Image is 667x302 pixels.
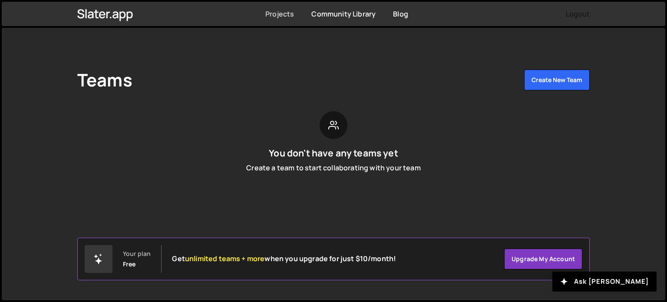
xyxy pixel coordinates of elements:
span: tart [305,163,322,173]
h2: You don't have any teams yet [269,148,398,159]
span: w [370,163,375,173]
a: Blog [393,9,408,19]
button: Ask [PERSON_NAME] [552,272,657,292]
span: aborating [323,163,368,173]
span: Cr [246,163,254,173]
button: Create New Team [524,70,590,90]
span: a to [246,163,420,173]
span: unlimited teams + more [185,254,265,263]
button: Logout [566,6,590,22]
a: Community Library [311,9,376,19]
span: eam [277,163,295,173]
span: y [386,163,390,173]
span: eam [403,163,421,173]
div: Free [123,261,136,268]
a: Upgrade my account [504,249,582,269]
h1: Teams [77,70,132,90]
span: eate [246,163,270,173]
h2: Get when you upgrade for just $10/month! [172,255,396,263]
span: ith [370,163,385,173]
a: Projects [265,9,294,19]
span: our [386,163,402,173]
span: coll [323,163,335,173]
span: t [403,163,406,173]
div: Your plan [123,250,151,257]
span: t [277,163,280,173]
span: s [305,163,309,173]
